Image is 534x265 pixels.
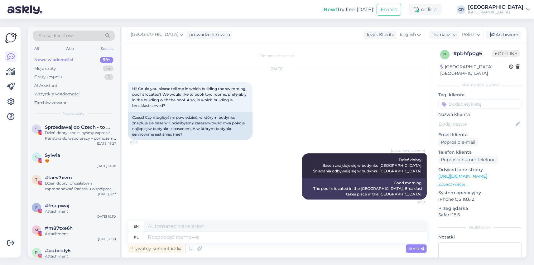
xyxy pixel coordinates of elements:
[45,181,116,192] div: Dzień dobry, Chciałabym zaproponować Państwu współpracę. Jestem blogerką z [GEOGRAPHIC_DATA] rozp...
[128,53,427,59] div: Rozpoczął się czat
[439,121,514,128] input: Dodaj nazwę
[468,5,523,10] div: [GEOGRAPHIC_DATA]
[34,74,62,80] div: Czaty zespołu
[34,65,56,72] div: Moje czaty
[468,10,523,15] div: [GEOGRAPHIC_DATA]
[187,31,230,38] div: prowadzenie czatu
[65,45,75,53] div: Web
[33,45,40,53] div: All
[429,31,457,38] div: Tłumacz na
[134,221,139,232] div: en
[96,214,116,219] div: [DATE] 10:50
[36,127,38,131] span: S
[45,124,110,130] span: Sprzedawaj do Czech - to proste!
[128,112,253,140] div: Cześć! Czy mógłbyś mi powiedzieć, w którym budynku znajduje się basen? Chcielibyśmy zarezerwować ...
[100,57,113,63] div: 99+
[438,82,522,88] div: Informacje o kliencie
[438,156,498,164] div: Poproś o numer telefonu
[440,64,509,77] div: [GEOGRAPHIC_DATA], [GEOGRAPHIC_DATA]
[302,178,427,200] div: Good morning, The pool is located in the [GEOGRAPHIC_DATA]. Breakfast takes place in the [GEOGRAP...
[63,111,85,116] span: Nowe czaty
[104,74,113,80] div: 0
[45,130,116,141] div: Dzień dobry, chcielibyśmy zaprosić Państwa do współpracy – pomożemy dotrzeć do czeskich i [DEMOGR...
[36,177,38,182] span: t
[438,190,522,196] p: System operacyjny
[438,173,487,179] a: [URL][DOMAIN_NAME]
[45,158,116,164] div: 😍
[45,248,71,253] span: #pqbeotyk
[45,209,116,214] div: Attachment
[130,140,153,145] span: 12:06
[97,164,116,168] div: [DATE] 14:38
[34,100,68,106] div: Zarchiwizowane
[131,31,178,38] span: [GEOGRAPHIC_DATA]
[45,253,116,259] div: Attachment
[36,155,38,159] span: S
[45,225,73,231] span: #m87txe6h
[132,86,248,108] span: Hi! Could you please tell me in which building the swimming pool is located? We would like to boo...
[99,45,115,53] div: Socials
[438,212,522,218] p: Safari 18.6
[438,196,522,203] p: iPhone OS 18.6.2
[324,7,337,12] b: New!
[438,138,478,147] div: Poproś o e-mail
[103,65,113,72] div: 14
[468,5,530,15] a: [GEOGRAPHIC_DATA][GEOGRAPHIC_DATA]
[45,203,69,209] span: #fnjupwaj
[408,246,424,251] span: Send
[457,5,465,14] div: CR
[5,32,17,44] img: Askly Logo
[402,200,425,205] span: 12:10
[438,166,522,173] p: Odwiedzone strony
[34,83,57,89] div: AI Assistant
[128,66,427,72] div: [DATE]
[35,205,38,210] span: f
[128,244,184,253] div: Prywatny komentarz
[438,224,522,230] div: Dodatkowy
[400,31,416,38] span: English
[438,92,522,98] p: Tagi klienta
[438,234,522,240] p: Notatki
[45,175,72,181] span: #taev7xvm
[324,6,374,13] div: Try free [DATE]:
[377,4,401,16] button: Emails
[97,141,116,146] div: [DATE] 15:27
[444,52,446,57] span: p
[134,232,139,243] div: pl
[363,31,394,38] div: Język Klienta
[438,205,522,212] p: Przeglądarka
[98,237,116,241] div: [DATE] 8:30
[486,31,521,39] div: Archiwum
[438,181,522,187] p: Zobacz więcej ...
[438,149,522,156] p: Telefon klienta
[39,32,73,39] span: Szukaj klientów
[438,132,522,138] p: Email klienta
[409,4,442,15] div: online
[35,250,38,255] span: p
[35,228,38,232] span: m
[313,157,423,173] span: Dzień dobry, Basen znajduje się w budynku [GEOGRAPHIC_DATA]. Śniadania odbywają się w budynku [GE...
[391,148,425,153] span: [GEOGRAPHIC_DATA]
[98,192,116,196] div: [DATE] 9:27
[438,111,522,118] p: Nazwa klienta
[438,99,522,109] input: Dodać etykietę
[34,91,80,97] div: Wszystkie wiadomości
[34,57,73,63] div: Nowe wiadomości
[492,50,520,57] span: Offline
[462,31,475,38] span: Polish
[45,231,116,237] div: Attachment
[453,50,492,57] div: # pbhfp0g6
[45,152,60,158] span: Sylwia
